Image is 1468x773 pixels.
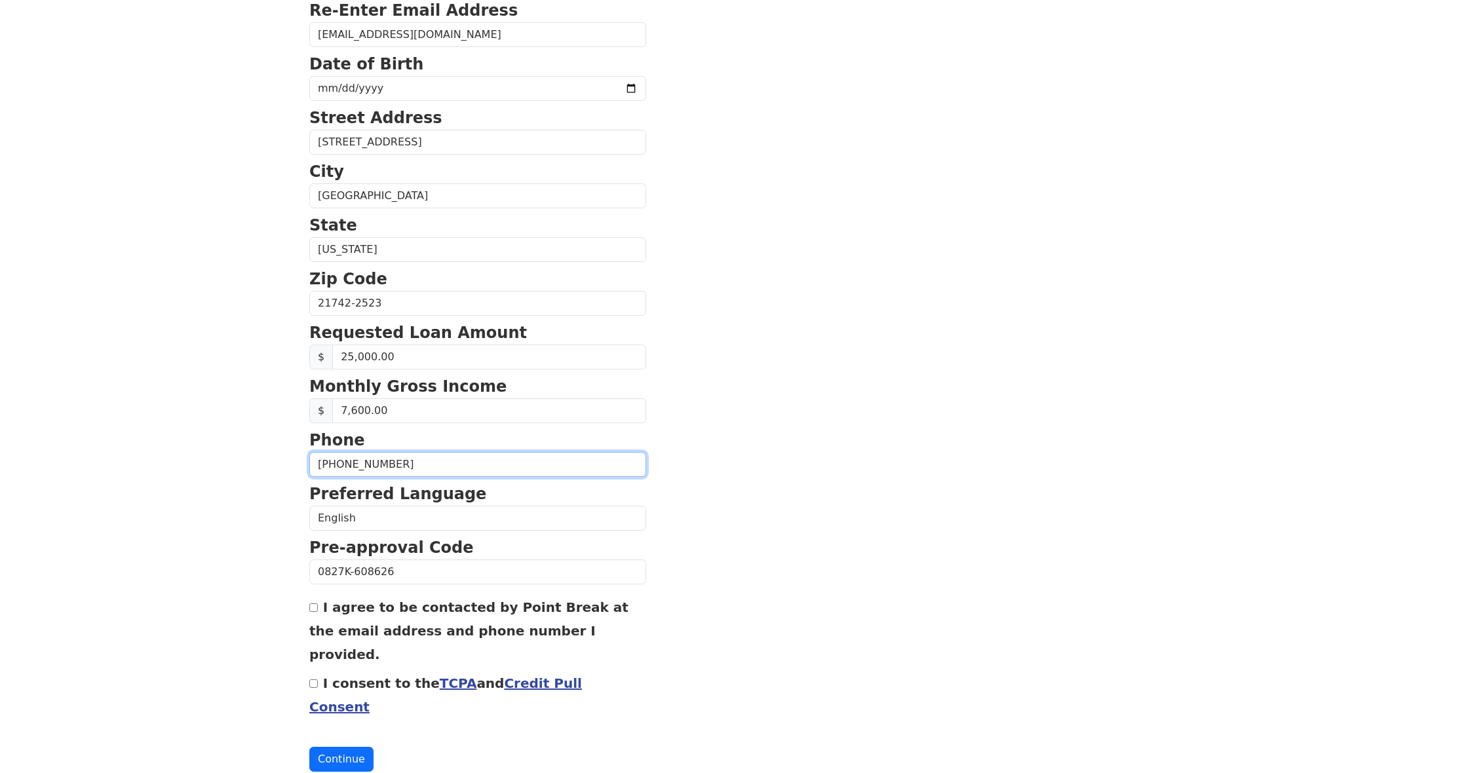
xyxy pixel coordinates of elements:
input: Pre-approval Code [309,559,646,584]
strong: Re-Enter Email Address [309,1,518,20]
strong: Preferred Language [309,485,486,503]
span: $ [309,345,333,369]
label: I agree to be contacted by Point Break at the email address and phone number I provided. [309,599,628,662]
strong: Phone [309,431,365,449]
p: Monthly Gross Income [309,375,646,398]
button: Continue [309,747,374,772]
strong: Zip Code [309,270,387,288]
strong: Street Address [309,109,442,127]
input: Zip Code [309,291,646,316]
input: (___) ___-____ [309,452,646,477]
strong: City [309,162,344,181]
label: I consent to the and [309,675,582,715]
input: Re-Enter Email Address [309,22,646,47]
input: Monthly Gross Income [332,398,646,423]
strong: Requested Loan Amount [309,324,527,342]
a: TCPA [440,675,477,691]
input: Street Address [309,130,646,155]
span: $ [309,398,333,423]
input: Requested Loan Amount [332,345,646,369]
strong: Date of Birth [309,55,423,73]
input: City [309,183,646,208]
strong: State [309,216,357,235]
strong: Pre-approval Code [309,538,474,557]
